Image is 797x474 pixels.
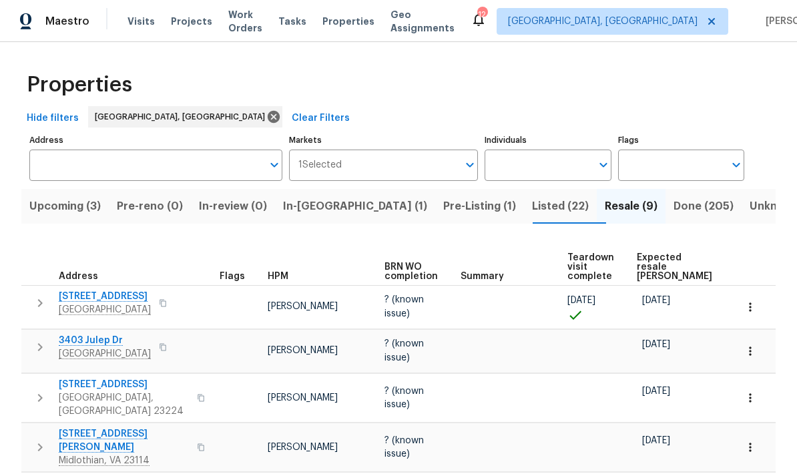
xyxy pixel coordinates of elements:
span: Flags [220,272,245,281]
span: ? (known issue) [384,387,424,409]
span: BRN WO completion [384,262,438,281]
span: Resale (9) [605,197,657,216]
span: Visits [127,15,155,28]
label: Individuals [485,136,611,144]
button: Clear Filters [286,106,355,131]
span: [PERSON_NAME] [268,393,338,403]
span: Expected resale [PERSON_NAME] [637,253,712,281]
span: [DATE] [567,296,595,305]
span: ? (known issue) [384,436,424,459]
span: [DATE] [642,387,670,396]
span: [GEOGRAPHIC_DATA], [GEOGRAPHIC_DATA] [508,15,698,28]
label: Flags [618,136,744,144]
span: [DATE] [642,436,670,445]
span: Projects [171,15,212,28]
span: Upcoming (3) [29,197,101,216]
span: Properties [322,15,374,28]
span: Clear Filters [292,110,350,127]
span: [GEOGRAPHIC_DATA], [GEOGRAPHIC_DATA] 23224 [59,391,189,418]
button: Open [727,156,746,174]
span: HPM [268,272,288,281]
span: Geo Assignments [390,8,455,35]
span: In-[GEOGRAPHIC_DATA] (1) [283,197,427,216]
span: Tasks [278,17,306,26]
span: Properties [27,78,132,91]
button: Open [461,156,479,174]
div: 12 [477,8,487,21]
span: Pre-Listing (1) [443,197,516,216]
span: ? (known issue) [384,339,424,362]
div: [GEOGRAPHIC_DATA], [GEOGRAPHIC_DATA] [88,106,282,128]
span: [PERSON_NAME] [268,302,338,311]
span: Teardown visit complete [567,253,614,281]
label: Markets [289,136,479,144]
button: Open [594,156,613,174]
span: [DATE] [642,296,670,305]
span: [GEOGRAPHIC_DATA], [GEOGRAPHIC_DATA] [95,110,270,124]
span: Address [59,272,98,281]
span: Pre-reno (0) [117,197,183,216]
span: [PERSON_NAME] [268,443,338,452]
span: ? (known issue) [384,295,424,318]
span: Done (205) [674,197,734,216]
span: [DATE] [642,340,670,349]
span: 1 Selected [298,160,342,171]
span: Summary [461,272,504,281]
span: Listed (22) [532,197,589,216]
span: Hide filters [27,110,79,127]
span: Work Orders [228,8,262,35]
span: [PERSON_NAME] [268,346,338,355]
button: Open [265,156,284,174]
button: Hide filters [21,106,84,131]
span: In-review (0) [199,197,267,216]
span: Maestro [45,15,89,28]
span: [STREET_ADDRESS] [59,378,189,391]
label: Address [29,136,282,144]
